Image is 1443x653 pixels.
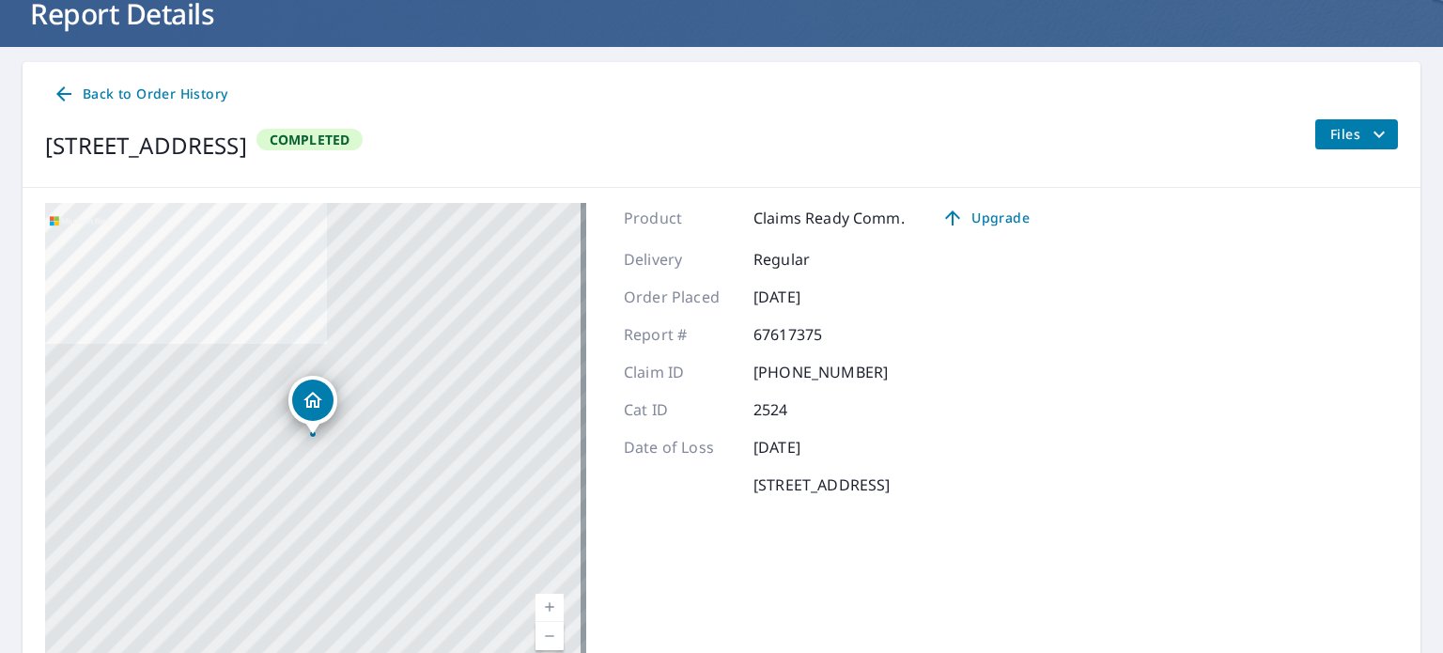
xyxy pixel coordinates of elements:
p: [DATE] [753,286,866,308]
div: [STREET_ADDRESS] [45,129,247,163]
p: Claims Ready Comm. [753,207,905,229]
button: filesDropdownBtn-67617375 [1314,119,1398,149]
p: 2524 [753,398,866,421]
p: 67617375 [753,323,866,346]
p: [DATE] [753,436,866,459]
span: Files [1330,123,1390,146]
a: Current Level 17, Zoom Out [535,622,564,650]
p: Order Placed [624,286,737,308]
span: Back to Order History [53,83,227,106]
p: [PHONE_NUMBER] [753,361,888,383]
span: Completed [258,131,362,148]
p: Date of Loss [624,436,737,459]
a: Current Level 17, Zoom In [535,594,564,622]
p: [STREET_ADDRESS] [753,474,890,496]
a: Upgrade [927,203,1045,233]
p: Claim ID [624,361,737,383]
p: Cat ID [624,398,737,421]
p: Delivery [624,248,737,271]
p: Regular [753,248,866,271]
a: Back to Order History [45,77,235,112]
div: Dropped pin, building 1, Residential property, 1413 SE 16TH ST MINERAL WELLS, TX 76067-8524 [288,376,337,434]
p: Product [624,207,737,229]
span: Upgrade [939,207,1033,229]
p: Report # [624,323,737,346]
